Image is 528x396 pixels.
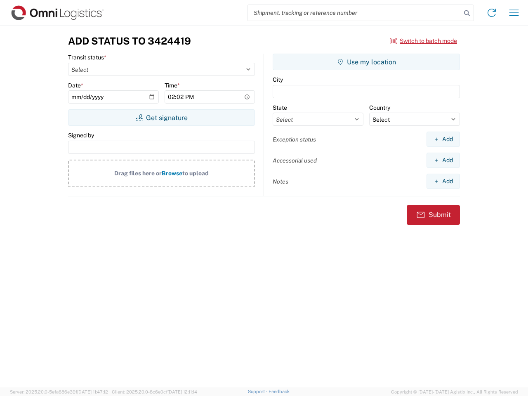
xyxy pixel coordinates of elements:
a: Support [248,389,269,394]
label: Transit status [68,54,106,61]
span: Client: 2025.20.0-8c6e0cf [112,389,197,394]
span: Browse [162,170,182,177]
span: Copyright © [DATE]-[DATE] Agistix Inc., All Rights Reserved [391,388,518,396]
button: Switch to batch mode [390,34,457,48]
label: Country [369,104,390,111]
label: Exception status [273,136,316,143]
span: Server: 2025.20.0-5efa686e39f [10,389,108,394]
span: [DATE] 11:47:12 [77,389,108,394]
span: [DATE] 12:11:14 [167,389,197,394]
label: Notes [273,178,288,185]
span: Drag files here or [114,170,162,177]
button: Add [427,174,460,189]
button: Add [427,153,460,168]
button: Get signature [68,109,255,126]
button: Use my location [273,54,460,70]
a: Feedback [269,389,290,394]
h3: Add Status to 3424419 [68,35,191,47]
label: Accessorial used [273,157,317,164]
label: State [273,104,287,111]
label: Signed by [68,132,94,139]
input: Shipment, tracking or reference number [247,5,461,21]
button: Submit [407,205,460,225]
span: to upload [182,170,209,177]
label: Date [68,82,83,89]
label: City [273,76,283,83]
label: Time [165,82,180,89]
button: Add [427,132,460,147]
